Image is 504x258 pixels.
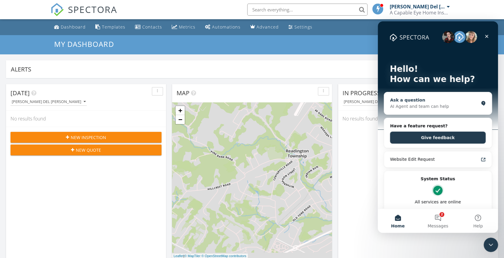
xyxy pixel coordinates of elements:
[61,24,86,30] div: Dashboard
[338,111,498,127] div: No results found
[247,4,367,16] input: Search everything...
[54,39,114,49] span: My Dashboard
[169,22,198,33] a: Metrics
[344,100,418,104] div: [PERSON_NAME] Del [PERSON_NAME]
[6,111,166,127] div: No results found
[93,22,128,33] a: Templates
[248,22,281,33] a: Advanced
[203,22,243,33] a: Automations (Basic)
[174,254,183,258] a: Leaflet
[176,106,185,115] a: Zoom in
[201,254,246,258] a: © OpenStreetMap contributors
[343,98,419,106] button: [PERSON_NAME] Del [PERSON_NAME]
[294,24,312,30] div: Settings
[179,24,195,30] div: Metrics
[142,24,162,30] div: Contacts
[102,24,125,30] div: Templates
[389,10,450,16] div: A Capable Eye Home Inspections LLC
[68,3,117,16] span: SPECTORA
[484,238,498,252] iframe: Intercom live chat
[378,21,498,233] iframe: Intercom live chat
[212,24,241,30] div: Automations
[343,89,380,97] span: In Progress
[133,22,164,33] a: Contacts
[12,100,86,104] div: [PERSON_NAME] Del [PERSON_NAME]
[389,4,445,10] div: [PERSON_NAME] Del [PERSON_NAME]
[286,22,315,33] a: Settings
[11,144,161,155] button: New Quote
[11,65,484,73] div: Alerts
[177,89,189,97] span: Map
[184,254,201,258] a: © MapTiler
[51,8,117,21] a: SPECTORA
[76,147,101,153] span: New Quote
[176,115,185,124] a: Zoom out
[257,24,279,30] div: Advanced
[11,98,87,106] button: [PERSON_NAME] Del [PERSON_NAME]
[11,89,30,97] span: [DATE]
[51,3,64,16] img: The Best Home Inspection Software - Spectora
[11,132,161,143] button: New Inspection
[71,134,106,141] span: New Inspection
[52,22,88,33] a: Dashboard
